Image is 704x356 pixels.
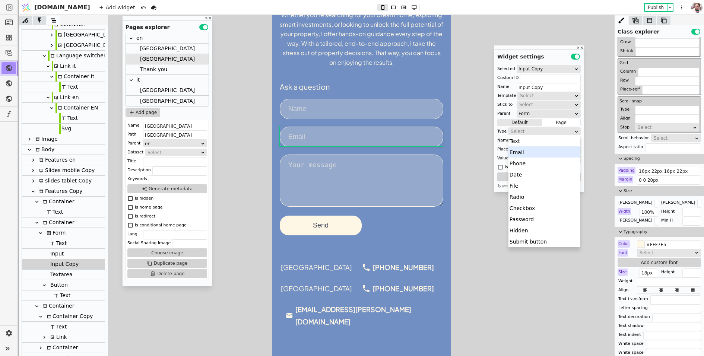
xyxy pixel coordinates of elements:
[22,92,105,103] div: Link en
[22,270,105,280] div: Textarea
[22,238,105,249] div: Text
[140,44,195,54] div: [GEOGRAPHIC_DATA]
[33,134,58,144] div: Image
[20,0,31,15] img: Logo
[140,64,167,74] div: Thank you
[41,301,74,311] div: Container
[56,71,94,82] div: Container it
[22,311,105,322] div: Container Copy
[127,231,137,238] div: Lang
[44,311,93,321] div: Container Copy
[619,106,630,113] div: Type
[542,119,580,126] button: Page
[19,0,94,15] a: [DOMAIN_NAME]
[22,186,105,197] div: Features Copy
[508,158,580,169] div: Phone
[7,67,167,84] div: Ask a question
[640,249,694,257] div: Select
[44,207,63,217] div: Text
[127,166,151,174] div: Description
[22,332,105,343] div: Link
[22,103,105,113] div: Container EN
[22,280,105,290] div: Button
[126,33,209,44] div: en
[9,247,80,258] div: [GEOGRAPHIC_DATA]
[123,20,212,31] div: Pages explorer
[127,149,143,156] div: Dataset
[619,68,637,75] div: Column
[519,101,573,108] div: Select
[497,172,581,181] button: Delete
[498,119,542,126] button: Default
[22,197,105,207] div: Container
[645,4,667,11] button: Publish
[16,207,81,214] div: Send
[618,322,644,330] div: Text shadow
[497,92,516,99] div: Template
[22,144,105,155] div: Body
[618,208,631,215] div: Width
[48,51,106,61] div: Language switcher
[618,304,648,312] div: Letter spacing
[37,186,82,196] div: Features Copy
[135,204,163,211] div: Is home page
[624,156,701,162] span: Spacing
[126,54,209,64] div: [GEOGRAPHIC_DATA]
[33,144,54,155] div: Body
[497,101,513,108] div: Stick to
[48,280,68,290] div: Button
[127,248,207,257] button: Choose image
[618,331,642,338] div: Text indent
[619,124,630,131] div: Stop
[615,25,704,36] div: Class explorer
[37,176,92,186] div: slides tablet Copy
[618,295,649,303] div: Text transform
[22,176,105,186] div: slides tablet Copy
[135,222,187,229] div: Is conditional home page
[497,128,507,135] div: Type
[22,259,105,270] div: Input Copy
[618,167,635,174] div: Padding
[127,158,136,165] div: Title
[126,96,209,106] div: [GEOGRAPHIC_DATA]
[145,140,200,147] div: en
[497,137,509,144] div: Name
[127,269,207,278] button: Delete page
[660,199,696,206] div: [PERSON_NAME]
[22,61,105,71] div: Link it
[127,175,147,183] div: Keywords
[497,183,581,189] div: Type: INPUT
[127,184,207,193] button: Generate metadata
[136,75,140,85] div: it
[508,169,580,180] div: Date
[618,258,701,267] button: Add custom font
[624,188,701,194] span: Size
[48,238,67,248] div: Text
[618,277,633,285] div: Weight
[48,332,67,342] div: Link
[638,124,692,131] div: Select
[101,268,162,280] div: [PHONE_NUMBER]
[126,85,209,96] div: [GEOGRAPHIC_DATA]
[508,202,580,213] div: Checkbox
[22,228,105,238] div: Form
[48,270,73,280] div: Textarea
[34,3,90,12] span: [DOMAIN_NAME]
[52,290,70,301] div: Text
[618,249,628,257] div: Font
[56,40,118,50] div: [GEOGRAPHIC_DATA]
[618,134,650,142] div: Scroll behavior
[619,115,631,122] div: Align
[654,134,694,142] div: Select
[497,155,508,162] div: Value
[624,229,701,235] span: Typography
[618,217,653,224] div: [PERSON_NAME]
[127,239,171,247] div: Social Sharing Image
[618,240,630,248] div: Color
[48,322,67,332] div: Text
[59,113,78,123] div: Text
[497,146,521,153] div: Placeholder
[59,82,78,92] div: Text
[22,40,105,51] div: [GEOGRAPHIC_DATA]
[101,247,162,258] div: [PHONE_NUMBER]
